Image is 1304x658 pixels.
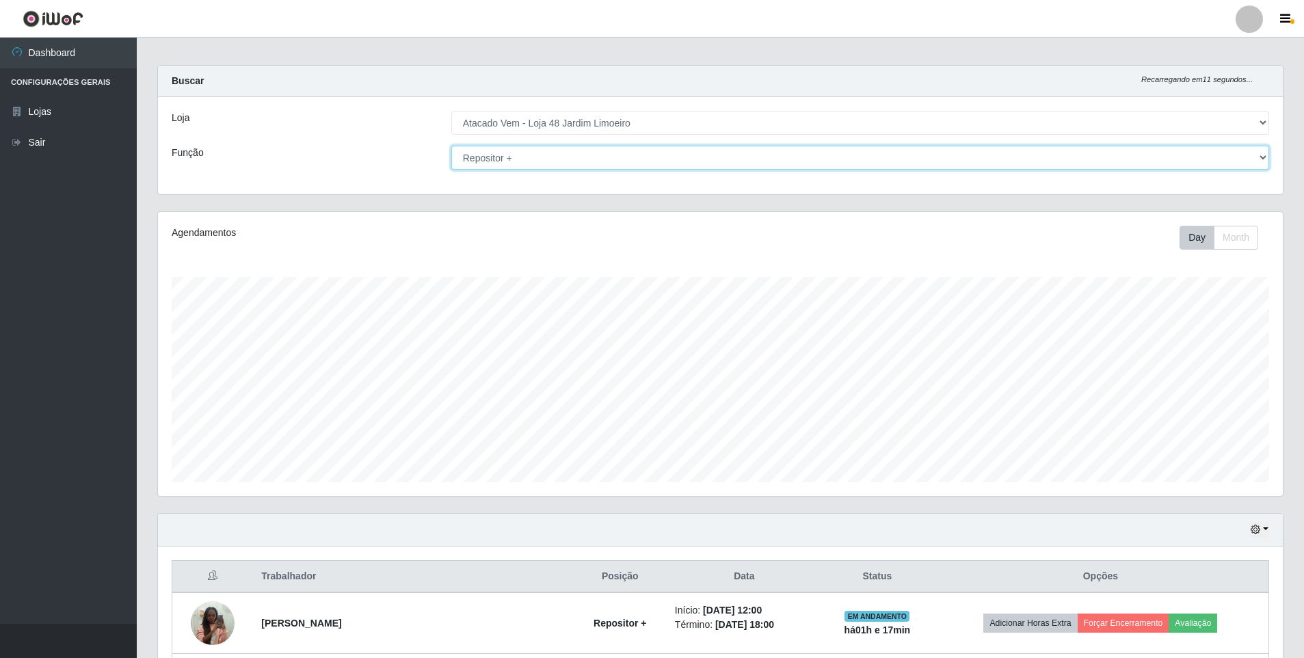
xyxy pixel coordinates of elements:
button: Day [1180,226,1214,250]
button: Adicionar Horas Extra [983,614,1077,633]
th: Status [822,561,933,593]
label: Função [172,146,204,160]
strong: [PERSON_NAME] [261,618,341,629]
div: Toolbar with button groups [1180,226,1269,250]
button: Forçar Encerramento [1078,614,1169,633]
button: Avaliação [1169,614,1217,633]
li: Início: [675,603,814,618]
img: 1748098636928.jpeg [191,594,235,652]
div: First group [1180,226,1258,250]
th: Posição [574,561,667,593]
label: Loja [172,111,189,125]
span: EM ANDAMENTO [844,611,909,622]
i: Recarregando em 11 segundos... [1141,75,1253,83]
strong: Buscar [172,75,204,86]
th: Trabalhador [253,561,573,593]
div: Agendamentos [172,226,617,240]
time: [DATE] 12:00 [703,605,762,616]
strong: há 01 h e 17 min [844,624,911,635]
img: CoreUI Logo [23,10,83,27]
strong: Repositor + [594,618,646,629]
li: Término: [675,618,814,632]
th: Data [667,561,822,593]
th: Opções [933,561,1269,593]
time: [DATE] 18:00 [715,619,774,630]
button: Month [1214,226,1258,250]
